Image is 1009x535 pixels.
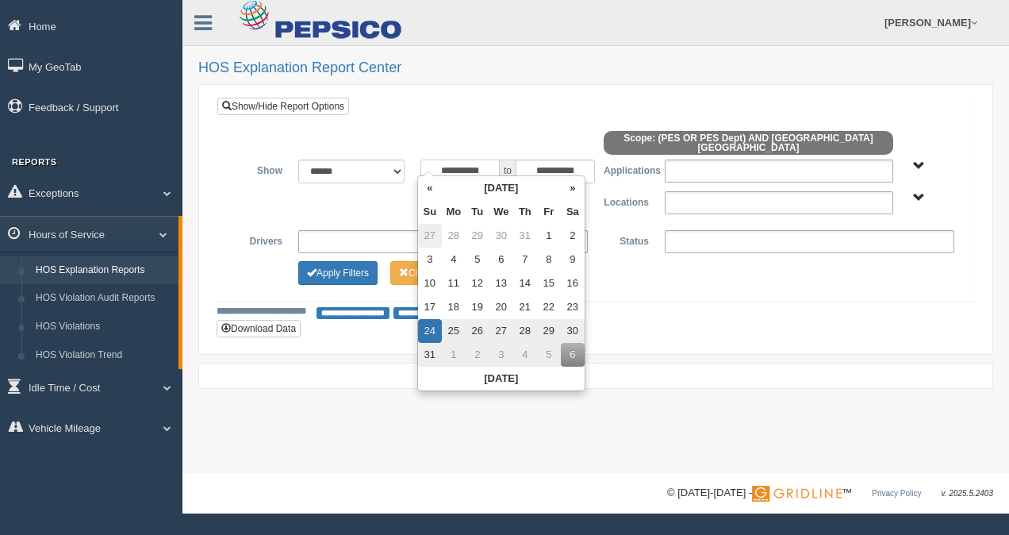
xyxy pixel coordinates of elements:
[29,341,178,370] a: HOS Violation Trend
[466,295,489,319] td: 19
[442,271,466,295] td: 11
[513,319,537,343] td: 28
[442,295,466,319] td: 18
[489,319,513,343] td: 27
[561,176,585,200] th: »
[418,248,442,271] td: 3
[390,261,469,285] button: Change Filter Options
[229,230,290,249] label: Drivers
[442,319,466,343] td: 25
[489,343,513,367] td: 3
[418,295,442,319] td: 17
[489,271,513,295] td: 13
[561,343,585,367] td: 6
[513,200,537,224] th: Th
[561,224,585,248] td: 2
[418,200,442,224] th: Su
[298,261,378,285] button: Change Filter Options
[596,191,657,210] label: Locations
[561,295,585,319] td: 23
[217,320,301,337] button: Download Data
[29,256,178,285] a: HOS Explanation Reports
[29,284,178,313] a: HOS Violation Audit Reports
[537,224,561,248] td: 1
[442,224,466,248] td: 28
[537,343,561,367] td: 5
[418,176,442,200] th: «
[466,319,489,343] td: 26
[513,271,537,295] td: 14
[418,367,585,391] th: [DATE]
[537,200,561,224] th: Fr
[442,248,466,271] td: 4
[229,160,290,179] label: Show
[442,176,561,200] th: [DATE]
[466,224,489,248] td: 29
[418,343,442,367] td: 31
[489,224,513,248] td: 30
[513,248,537,271] td: 7
[537,248,561,271] td: 8
[466,248,489,271] td: 5
[561,248,585,271] td: 9
[418,271,442,295] td: 10
[537,271,561,295] td: 15
[466,343,489,367] td: 2
[513,295,537,319] td: 21
[29,313,178,341] a: HOS Violations
[442,343,466,367] td: 1
[198,60,993,76] h2: HOS Explanation Report Center
[513,343,537,367] td: 4
[489,200,513,224] th: We
[466,200,489,224] th: Tu
[466,271,489,295] td: 12
[604,131,893,155] span: Scope: (PES OR PES Dept) AND [GEOGRAPHIC_DATA] [GEOGRAPHIC_DATA]
[500,160,516,183] span: to
[872,489,921,498] a: Privacy Policy
[513,224,537,248] td: 31
[561,200,585,224] th: Sa
[537,319,561,343] td: 29
[489,295,513,319] td: 20
[752,486,842,502] img: Gridline
[942,489,993,498] span: v. 2025.5.2403
[596,160,657,179] label: Applications
[418,224,442,248] td: 27
[442,200,466,224] th: Mo
[489,248,513,271] td: 6
[537,295,561,319] td: 22
[418,319,442,343] td: 24
[667,485,993,502] div: © [DATE]-[DATE] - ™
[217,98,349,115] a: Show/Hide Report Options
[561,319,585,343] td: 30
[596,230,657,249] label: Status
[561,271,585,295] td: 16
